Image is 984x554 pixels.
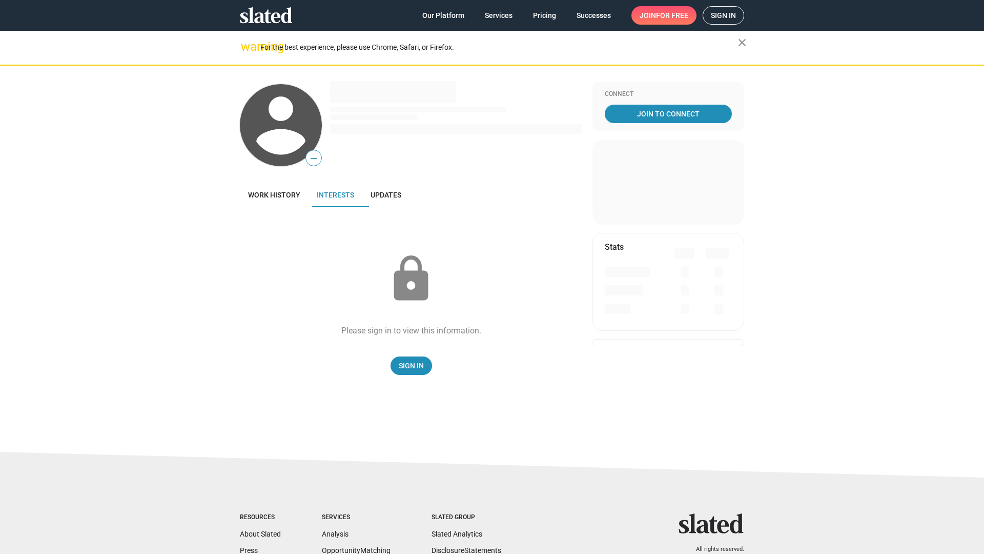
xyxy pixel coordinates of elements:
[605,242,624,252] mat-card-title: Stats
[656,6,688,25] span: for free
[240,183,309,207] a: Work history
[317,191,354,199] span: Interests
[711,7,736,24] span: Sign in
[605,90,732,98] div: Connect
[640,6,688,25] span: Join
[432,513,501,522] div: Slated Group
[736,36,748,49] mat-icon: close
[577,6,611,25] span: Successes
[533,6,556,25] span: Pricing
[362,183,409,207] a: Updates
[432,530,482,538] a: Slated Analytics
[385,253,437,305] mat-icon: lock
[341,325,481,336] div: Please sign in to view this information.
[248,191,300,199] span: Work history
[703,6,744,25] a: Sign in
[260,41,738,54] div: For the best experience, please use Chrome, Safari, or Firefox.
[399,357,424,375] span: Sign In
[605,105,732,123] a: Join To Connect
[525,6,564,25] a: Pricing
[414,6,473,25] a: Our Platform
[371,191,401,199] span: Updates
[240,513,281,522] div: Resources
[485,6,512,25] span: Services
[631,6,696,25] a: Joinfor free
[607,105,730,123] span: Join To Connect
[477,6,521,25] a: Services
[241,41,253,53] mat-icon: warning
[240,530,281,538] a: About Slated
[322,530,348,538] a: Analysis
[309,183,362,207] a: Interests
[306,152,321,165] span: —
[391,357,432,375] a: Sign In
[568,6,619,25] a: Successes
[422,6,464,25] span: Our Platform
[322,513,391,522] div: Services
